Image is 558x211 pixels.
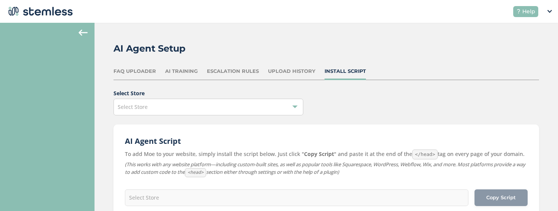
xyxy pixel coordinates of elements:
[207,68,259,75] div: Escalation Rules
[113,42,186,55] h2: AI Agent Setup
[520,175,558,211] iframe: Chat Widget
[113,68,156,75] div: FAQ Uploader
[125,150,528,159] label: To add Moe to your website, simply install the script below. Just click " " and paste it at the e...
[412,150,438,159] code: </head>
[325,68,366,75] div: Install Script
[113,89,539,97] label: Select Store
[547,10,552,13] img: icon_down-arrow-small-66adaf34.svg
[185,168,206,177] code: <head>
[268,68,315,75] div: Upload History
[79,30,88,36] img: icon-arrow-back-accent-c549486e.svg
[165,68,198,75] div: AI Training
[118,103,148,110] span: Select Store
[522,8,535,16] span: Help
[6,4,73,19] img: logo-dark-0685b13c.svg
[125,161,528,177] label: (This works with any website platform—including custom-built sites, as well as popular tools like...
[125,136,528,146] h2: AI Agent Script
[516,9,521,14] img: icon-help-white-03924b79.svg
[304,150,334,157] strong: Copy Script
